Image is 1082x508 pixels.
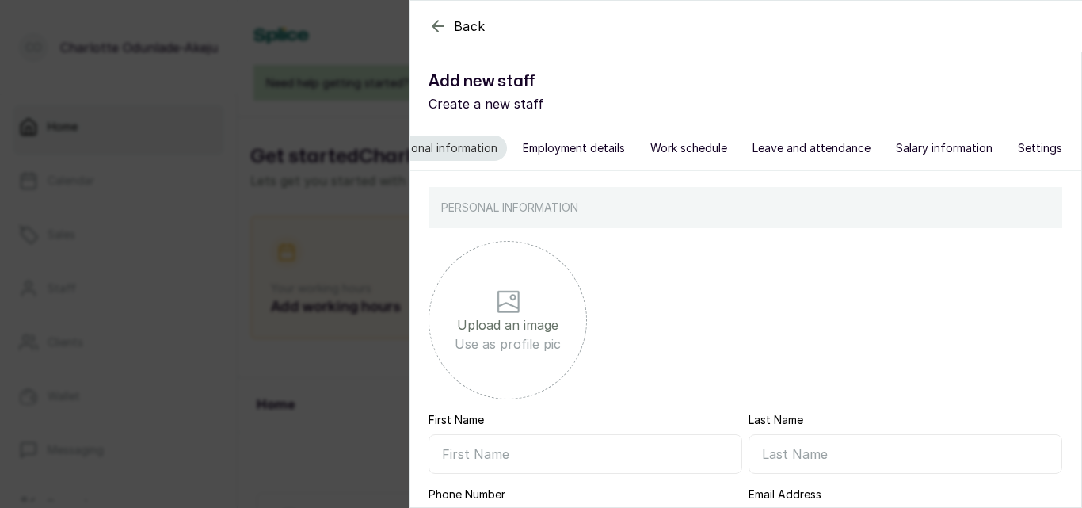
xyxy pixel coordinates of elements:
[429,412,484,428] label: First Name
[429,434,742,474] input: First Name
[749,412,803,428] label: Last Name
[1008,136,1072,161] button: Settings
[743,136,880,161] button: Leave and attendance
[454,17,486,36] span: Back
[886,136,1002,161] button: Salary information
[749,487,821,502] label: Email Address
[379,136,507,161] button: Personal information
[429,17,486,36] button: Back
[513,136,634,161] button: Employment details
[429,94,1062,113] p: Create a new staff
[749,434,1062,474] input: Last Name
[441,200,578,216] p: PERSONAL INFORMATION
[429,487,505,502] label: Phone Number
[429,69,1062,94] h1: Add new staff
[641,136,737,161] button: Work schedule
